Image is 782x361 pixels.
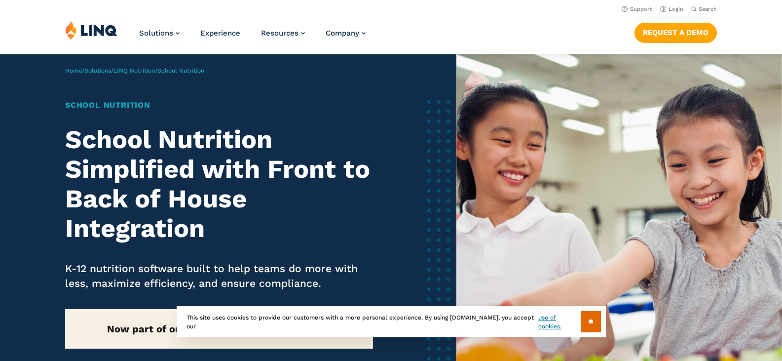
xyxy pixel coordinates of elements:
[65,21,117,40] img: LINQ | K‑12 Software
[326,29,359,38] span: Company
[113,67,155,74] a: LINQ Nutrition
[65,125,373,243] h2: School Nutrition Simplified with Front to Back of House Integration
[139,29,180,38] a: Solutions
[691,5,717,13] button: Open Search Bar
[84,67,111,74] a: Solutions
[634,23,717,42] a: Request a Demo
[177,306,606,337] div: This site uses cookies to provide our customers with a more personal experience. By using [DOMAIN...
[326,29,366,38] a: Company
[157,67,204,74] span: School Nutrition
[660,6,683,12] a: Login
[261,29,298,38] span: Resources
[634,21,717,42] nav: Button Navigation
[261,29,305,38] a: Resources
[699,6,717,12] span: Search
[538,313,580,331] a: use of cookies.
[65,67,204,74] span: / / /
[200,29,240,38] a: Experience
[139,21,366,53] nav: Primary Navigation
[139,29,173,38] span: Solutions
[622,6,652,12] a: Support
[65,261,373,291] p: K-12 nutrition software built to help teams do more with less, maximize efficiency, and ensure co...
[65,67,82,74] a: Home
[65,99,373,111] h1: School Nutrition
